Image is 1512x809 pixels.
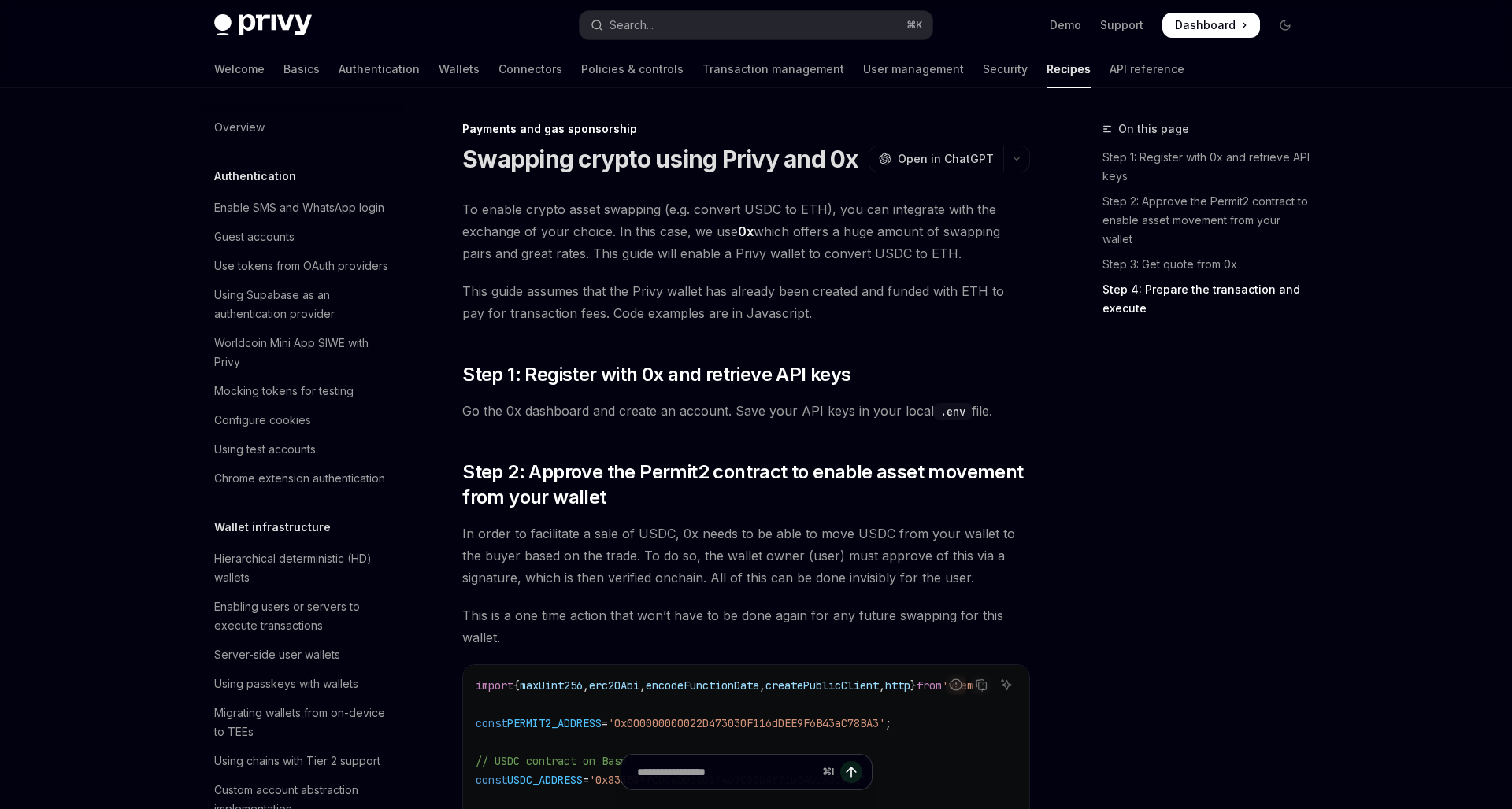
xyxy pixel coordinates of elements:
[759,678,765,693] span: ,
[738,223,754,240] a: 0x
[646,678,759,693] span: encodeFunctionData
[214,440,316,459] div: Using test accounts
[202,545,403,592] a: Hierarchical deterministic (HD) wallets
[1100,17,1143,33] a: Support
[339,50,420,88] a: Authentication
[869,146,1003,172] button: Open in ChatGPT
[462,460,1030,510] span: Step 2: Approve the Permit2 contract to enable asset movement from your wallet
[608,716,885,730] span: '0x000000000022D473030F116dDEE9F6B43aC78BA3'
[476,716,507,730] span: const
[702,50,844,88] a: Transaction management
[1110,50,1184,88] a: API reference
[214,645,340,664] div: Server-side user wallets
[214,549,394,587] div: Hierarchical deterministic (HD) wallets
[946,674,966,695] button: Report incorrect code
[214,118,265,137] div: Overview
[202,699,403,746] a: Migrating wallets from on-device to TEEs
[214,674,358,693] div: Using passkeys with wallets
[580,11,932,39] button: Open search
[214,752,380,770] div: Using chains with Tier 2 support
[1162,13,1260,38] a: Dashboard
[1175,17,1236,33] span: Dashboard
[214,469,385,488] div: Chrome extension authentication
[942,678,980,693] span: 'viem'
[1102,252,1310,277] a: Step 3: Get quote from 0x
[214,227,295,246] div: Guest accounts
[202,435,403,464] a: Using test accounts
[1102,145,1310,189] a: Step 1: Register with 0x and retrieve API keys
[202,641,403,669] a: Server-side user wallets
[906,19,923,31] span: ⌘ K
[462,523,1030,589] span: In order to facilitate a sale of USDC, 0x needs to be able to move USDC from your wallet to the b...
[934,403,972,420] code: .env
[202,464,403,493] a: Chrome extension authentication
[202,329,403,376] a: Worldcoin Mini App SIWE with Privy
[498,50,562,88] a: Connectors
[202,252,403,280] a: Use tokens from OAuth providers
[214,518,331,537] h5: Wallet infrastructure
[1102,277,1310,321] a: Step 4: Prepare the transaction and execute
[589,678,639,693] span: erc20Abi
[202,377,403,405] a: Mocking tokens for testing
[214,411,311,430] div: Configure cookies
[1102,189,1310,252] a: Step 2: Approve the Permit2 contract to enable asset movement from your wallet
[476,678,513,693] span: import
[283,50,320,88] a: Basics
[462,400,1030,422] span: Go the 0x dashboard and create an account. Save your API keys in your local file.
[214,704,394,741] div: Migrating wallets from on-device to TEEs
[971,674,991,695] button: Copy the contents from the code block
[602,716,608,730] span: =
[202,670,403,698] a: Using passkeys with wallets
[202,223,403,251] a: Guest accounts
[583,678,589,693] span: ,
[507,716,602,730] span: PERMIT2_ADDRESS
[214,382,354,401] div: Mocking tokens for testing
[765,678,879,693] span: createPublicClient
[637,755,816,789] input: Ask a question...
[879,678,885,693] span: ,
[202,593,403,640] a: Enabling users or servers to execute transactions
[462,604,1030,648] span: This is a one time action that won’t have to be done again for any future swapping for this wallet.
[1273,13,1298,38] button: Toggle dark mode
[439,50,480,88] a: Wallets
[462,121,1030,137] div: Payments and gas sponsorship
[1118,120,1189,139] span: On this page
[863,50,964,88] a: User management
[202,194,403,222] a: Enable SMS and WhatsApp login
[202,113,403,142] a: Overview
[910,678,917,693] span: }
[462,145,858,173] h1: Swapping crypto using Privy and 0x
[1050,17,1081,33] a: Demo
[885,716,891,730] span: ;
[214,14,312,36] img: dark logo
[462,280,1030,324] span: This guide assumes that the Privy wallet has already been created and funded with ETH to pay for ...
[214,597,394,635] div: Enabling users or servers to execute transactions
[214,198,384,217] div: Enable SMS and WhatsApp login
[202,281,403,328] a: Using Supabase as an authentication provider
[996,674,1017,695] button: Ask AI
[214,50,265,88] a: Welcome
[214,257,388,275] div: Use tokens from OAuth providers
[1047,50,1091,88] a: Recipes
[885,678,910,693] span: http
[462,198,1030,264] span: To enable crypto asset swapping (e.g. convert USDC to ETH), you can integrate with the exchange o...
[202,406,403,434] a: Configure cookies
[581,50,684,88] a: Policies & controls
[214,167,296,186] h5: Authentication
[520,678,583,693] span: maxUint256
[513,678,520,693] span: {
[983,50,1028,88] a: Security
[214,334,394,371] div: Worldcoin Mini App SIWE with Privy
[639,678,646,693] span: ,
[917,678,942,693] span: from
[462,362,850,387] span: Step 1: Register with 0x and retrieve API keys
[610,16,654,35] div: Search...
[840,761,862,783] button: Send message
[214,286,394,323] div: Using Supabase as an authentication provider
[202,747,403,775] a: Using chains with Tier 2 support
[898,151,994,167] span: Open in ChatGPT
